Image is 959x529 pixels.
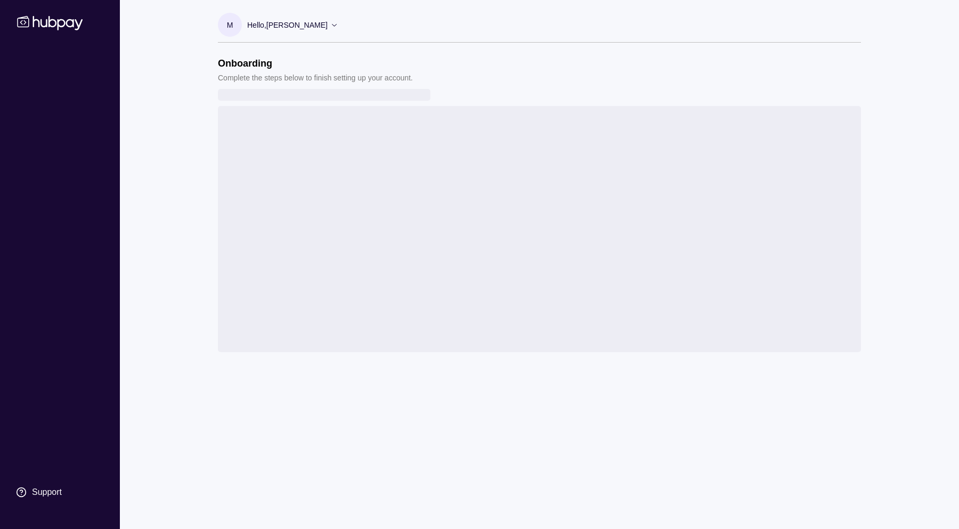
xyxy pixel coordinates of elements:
[218,58,413,69] h1: Onboarding
[11,481,109,503] a: Support
[218,72,413,84] p: Complete the steps below to finish setting up your account.
[32,486,62,498] div: Support
[247,19,328,31] p: Hello, [PERSON_NAME]
[227,19,233,31] p: M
